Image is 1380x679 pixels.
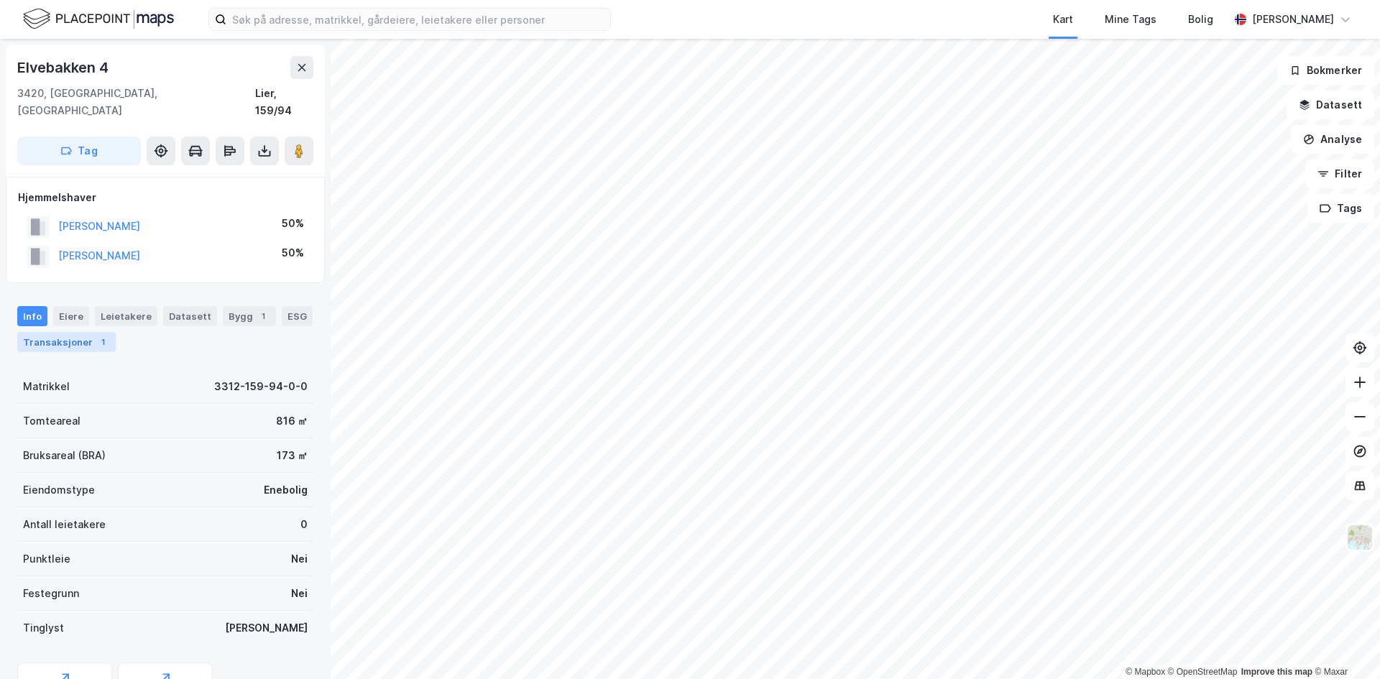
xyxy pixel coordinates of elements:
[1346,524,1374,551] img: Z
[1308,610,1380,679] iframe: Chat Widget
[23,378,70,395] div: Matrikkel
[17,85,255,119] div: 3420, [GEOGRAPHIC_DATA], [GEOGRAPHIC_DATA]
[1305,160,1374,188] button: Filter
[23,447,106,464] div: Bruksareal (BRA)
[264,481,308,499] div: Enebolig
[223,306,276,326] div: Bygg
[23,619,64,637] div: Tinglyst
[1053,11,1073,28] div: Kart
[282,244,304,262] div: 50%
[225,619,308,637] div: [PERSON_NAME]
[1287,91,1374,119] button: Datasett
[1168,667,1238,677] a: OpenStreetMap
[226,9,610,30] input: Søk på adresse, matrikkel, gårdeiere, leietakere eller personer
[1291,125,1374,154] button: Analyse
[1126,667,1165,677] a: Mapbox
[17,306,47,326] div: Info
[277,447,308,464] div: 173 ㎡
[300,516,308,533] div: 0
[282,306,313,326] div: ESG
[1308,610,1380,679] div: Kontrollprogram for chat
[17,332,116,352] div: Transaksjoner
[276,412,308,430] div: 816 ㎡
[291,585,308,602] div: Nei
[256,309,270,323] div: 1
[255,85,313,119] div: Lier, 159/94
[17,137,141,165] button: Tag
[1307,194,1374,223] button: Tags
[23,481,95,499] div: Eiendomstype
[1252,11,1334,28] div: [PERSON_NAME]
[23,6,174,32] img: logo.f888ab2527a4732fd821a326f86c7f29.svg
[1188,11,1213,28] div: Bolig
[291,550,308,568] div: Nei
[1105,11,1156,28] div: Mine Tags
[18,189,313,206] div: Hjemmelshaver
[282,215,304,232] div: 50%
[23,550,70,568] div: Punktleie
[53,306,89,326] div: Eiere
[1241,667,1312,677] a: Improve this map
[95,306,157,326] div: Leietakere
[214,378,308,395] div: 3312-159-94-0-0
[23,585,79,602] div: Festegrunn
[1277,56,1374,85] button: Bokmerker
[163,306,217,326] div: Datasett
[96,335,110,349] div: 1
[17,56,111,79] div: Elvebakken 4
[23,412,80,430] div: Tomteareal
[23,516,106,533] div: Antall leietakere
